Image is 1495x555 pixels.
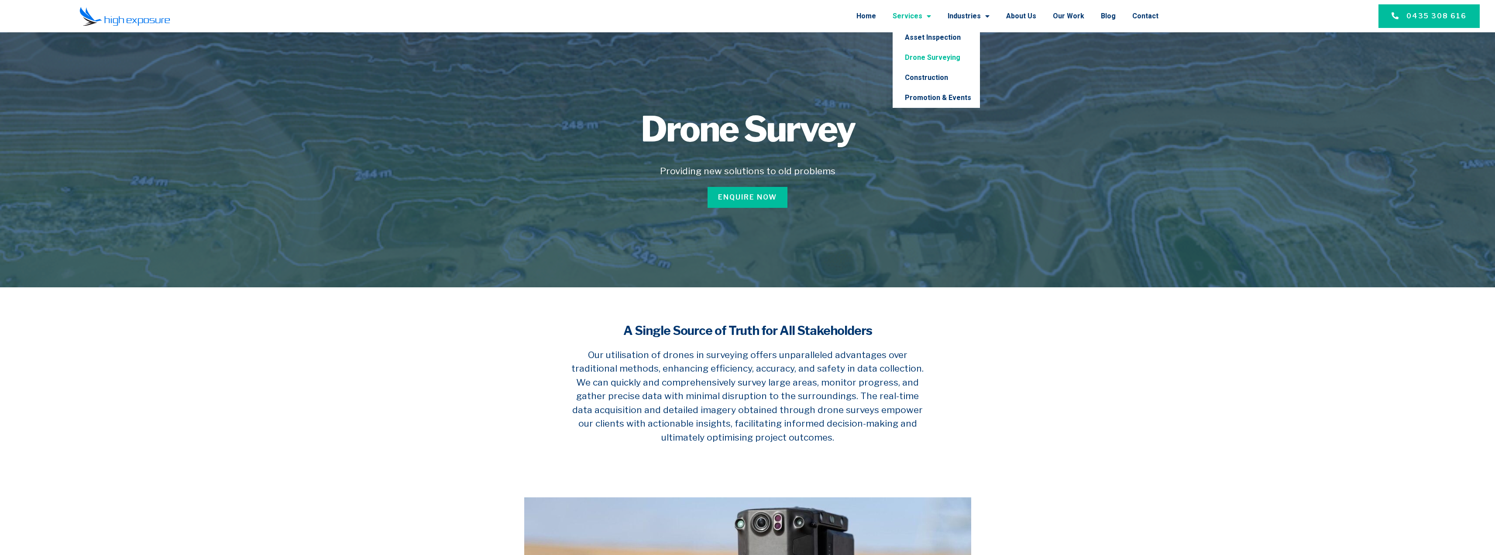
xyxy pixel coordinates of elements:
h5: Providing new solutions to old problems [487,164,1009,178]
span: 0435 308 616 [1406,11,1467,21]
a: Industries [948,5,990,28]
a: Blog [1101,5,1116,28]
a: Enquire Now [708,187,787,208]
nav: Menu [248,5,1158,28]
ul: Services [893,28,980,108]
a: Contact [1132,5,1158,28]
a: Drone Surveying [893,48,980,68]
a: Promotion & Events [893,88,980,108]
a: Home [856,5,876,28]
h4: A Single Source of Truth for All Stakeholders [569,322,927,339]
h5: Our utilisation of drones in surveying offers unparalleled advantages over traditional methods, e... [569,348,927,458]
a: 0435 308 616 [1378,4,1480,28]
a: Asset Inspection [893,28,980,48]
span: Enquire Now [718,192,777,203]
a: About Us [1006,5,1036,28]
h1: Drone Survey [487,112,1009,147]
img: Final-Logo copy [79,7,170,26]
a: Services [893,5,931,28]
a: Construction [893,68,980,88]
a: Our Work [1053,5,1084,28]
